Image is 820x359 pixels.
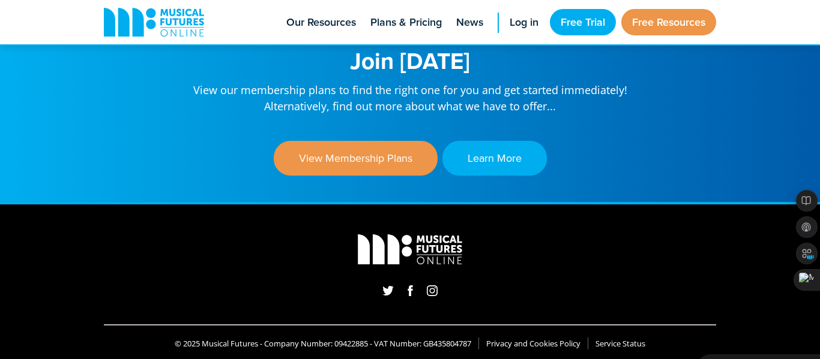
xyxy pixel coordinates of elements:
span: Our Resources [286,14,356,31]
a: Facebook [405,281,416,298]
a: Free Resources [621,9,716,35]
span: Plans & Pricing [370,14,442,31]
a: View Membership Plans [274,141,438,176]
a: Learn More [442,141,547,176]
li: © 2025 Musical Futures - Company Number: 09422885 - VAT Number: GB435804787 [167,337,479,349]
a: Free Trial [550,9,616,35]
p: View our membership plans to find the right one for you and get started immediately! Alternativel... [176,75,644,114]
span: Log in [510,14,538,31]
span: News [456,14,483,31]
h2: Join [DATE] [176,47,644,75]
a: Privacy and Cookies Policy [486,338,580,349]
a: Twitter [379,282,397,299]
a: Service Status [595,338,645,349]
a: Instagram [423,281,441,298]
